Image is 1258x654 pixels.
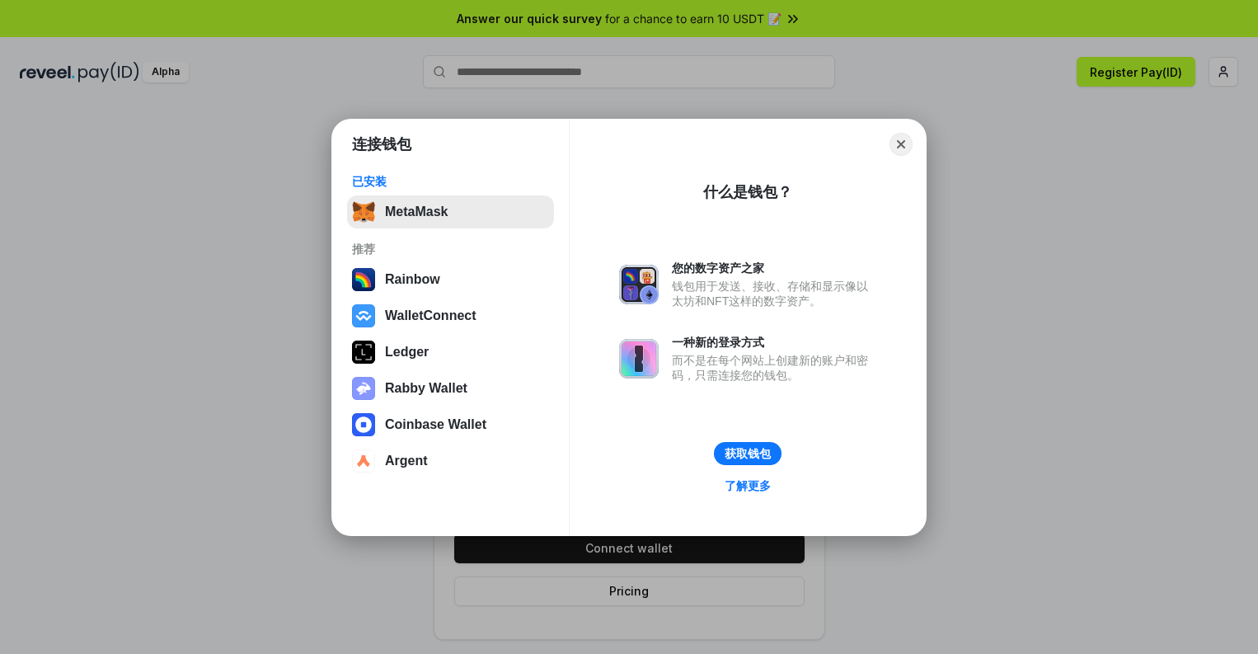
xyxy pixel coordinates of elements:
div: MetaMask [385,205,448,219]
button: Coinbase Wallet [347,408,554,441]
div: 什么是钱包？ [703,182,792,202]
img: svg+xml,%3Csvg%20width%3D%2228%22%20height%3D%2228%22%20viewBox%3D%220%200%2028%2028%22%20fill%3D... [352,449,375,473]
div: Ledger [385,345,429,360]
div: 钱包用于发送、接收、存储和显示像以太坊和NFT这样的数字资产。 [672,279,876,308]
img: svg+xml,%3Csvg%20width%3D%2228%22%20height%3D%2228%22%20viewBox%3D%220%200%2028%2028%22%20fill%3D... [352,413,375,436]
button: Ledger [347,336,554,369]
button: Close [890,133,913,156]
button: WalletConnect [347,299,554,332]
div: Coinbase Wallet [385,417,486,432]
h1: 连接钱包 [352,134,411,154]
img: svg+xml,%3Csvg%20width%3D%22120%22%20height%3D%22120%22%20viewBox%3D%220%200%20120%20120%22%20fil... [352,268,375,291]
button: MetaMask [347,195,554,228]
div: 您的数字资产之家 [672,261,876,275]
img: svg+xml,%3Csvg%20xmlns%3D%22http%3A%2F%2Fwww.w3.org%2F2000%2Fsvg%22%20fill%3D%22none%22%20viewBox... [619,265,659,304]
div: 而不是在每个网站上创建新的账户和密码，只需连接您的钱包。 [672,353,876,383]
div: 已安装 [352,174,549,189]
img: svg+xml,%3Csvg%20width%3D%2228%22%20height%3D%2228%22%20viewBox%3D%220%200%2028%2028%22%20fill%3D... [352,304,375,327]
button: Argent [347,445,554,478]
div: Rabby Wallet [385,381,467,396]
div: 获取钱包 [725,446,771,461]
div: 了解更多 [725,478,771,493]
div: Argent [385,454,428,468]
button: Rabby Wallet [347,372,554,405]
img: svg+xml,%3Csvg%20xmlns%3D%22http%3A%2F%2Fwww.w3.org%2F2000%2Fsvg%22%20fill%3D%22none%22%20viewBox... [619,339,659,379]
img: svg+xml,%3Csvg%20fill%3D%22none%22%20height%3D%2233%22%20viewBox%3D%220%200%2035%2033%22%20width%... [352,200,375,223]
button: 获取钱包 [714,442,782,465]
div: 一种新的登录方式 [672,335,876,350]
div: WalletConnect [385,308,476,323]
div: Rainbow [385,272,440,287]
button: Rainbow [347,263,554,296]
div: 推荐 [352,242,549,256]
img: svg+xml,%3Csvg%20xmlns%3D%22http%3A%2F%2Fwww.w3.org%2F2000%2Fsvg%22%20width%3D%2228%22%20height%3... [352,341,375,364]
a: 了解更多 [715,475,781,496]
img: svg+xml,%3Csvg%20xmlns%3D%22http%3A%2F%2Fwww.w3.org%2F2000%2Fsvg%22%20fill%3D%22none%22%20viewBox... [352,377,375,400]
